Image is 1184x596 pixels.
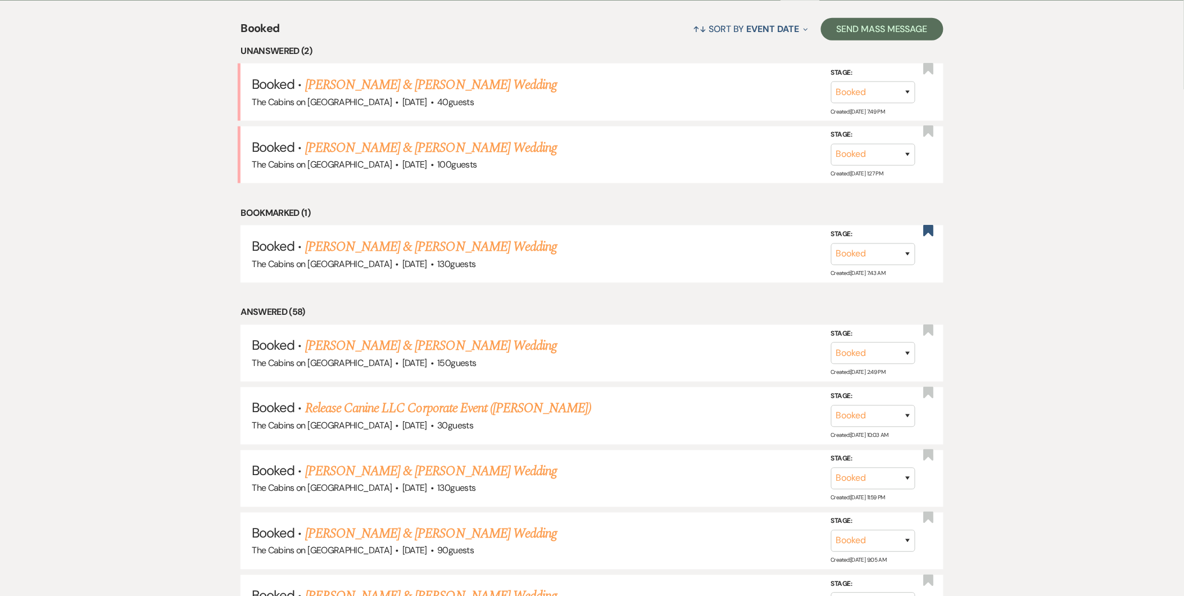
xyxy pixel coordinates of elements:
[693,23,707,35] span: ↑↓
[252,482,392,494] span: The Cabins on [GEOGRAPHIC_DATA]
[437,258,475,270] span: 130 guests
[831,270,886,277] span: Created: [DATE] 7:43 AM
[831,108,885,115] span: Created: [DATE] 7:49 PM
[831,129,915,142] label: Stage:
[252,159,392,170] span: The Cabins on [GEOGRAPHIC_DATA]
[305,524,557,544] a: [PERSON_NAME] & [PERSON_NAME] Wedding
[437,358,476,369] span: 150 guests
[831,67,915,79] label: Stage:
[305,462,557,482] a: [PERSON_NAME] & [PERSON_NAME] Wedding
[437,420,473,432] span: 30 guests
[402,482,427,494] span: [DATE]
[402,358,427,369] span: [DATE]
[831,170,883,178] span: Created: [DATE] 1:27 PM
[252,545,392,557] span: The Cabins on [GEOGRAPHIC_DATA]
[241,44,943,58] li: Unanswered (2)
[305,399,591,419] a: Release Canine LLC Corporate Event ([PERSON_NAME])
[252,258,392,270] span: The Cabins on [GEOGRAPHIC_DATA]
[241,20,279,44] span: Booked
[689,14,813,44] button: Sort By Event Date
[831,453,915,466] label: Stage:
[305,75,557,95] a: [PERSON_NAME] & [PERSON_NAME] Wedding
[437,482,475,494] span: 130 guests
[402,159,427,170] span: [DATE]
[402,545,427,557] span: [DATE]
[252,358,392,369] span: The Cabins on [GEOGRAPHIC_DATA]
[252,399,294,417] span: Booked
[831,557,887,564] span: Created: [DATE] 9:05 AM
[402,96,427,108] span: [DATE]
[252,337,294,354] span: Booked
[252,420,392,432] span: The Cabins on [GEOGRAPHIC_DATA]
[821,18,943,40] button: Send Mass Message
[305,336,557,356] a: [PERSON_NAME] & [PERSON_NAME] Wedding
[437,545,474,557] span: 90 guests
[252,138,294,156] span: Booked
[402,258,427,270] span: [DATE]
[831,391,915,403] label: Stage:
[252,462,294,480] span: Booked
[831,494,885,502] span: Created: [DATE] 11:59 PM
[252,525,294,542] span: Booked
[831,328,915,341] label: Stage:
[437,159,477,170] span: 100 guests
[252,237,294,255] span: Booked
[437,96,474,108] span: 40 guests
[252,75,294,93] span: Booked
[402,420,427,432] span: [DATE]
[305,138,557,158] a: [PERSON_NAME] & [PERSON_NAME] Wedding
[241,305,943,320] li: Answered (58)
[305,237,557,257] a: [PERSON_NAME] & [PERSON_NAME] Wedding
[831,578,915,590] label: Stage:
[252,96,392,108] span: The Cabins on [GEOGRAPHIC_DATA]
[831,516,915,528] label: Stage:
[747,23,799,35] span: Event Date
[831,369,886,376] span: Created: [DATE] 2:49 PM
[831,431,888,439] span: Created: [DATE] 10:03 AM
[241,206,943,220] li: Bookmarked (1)
[831,229,915,241] label: Stage:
